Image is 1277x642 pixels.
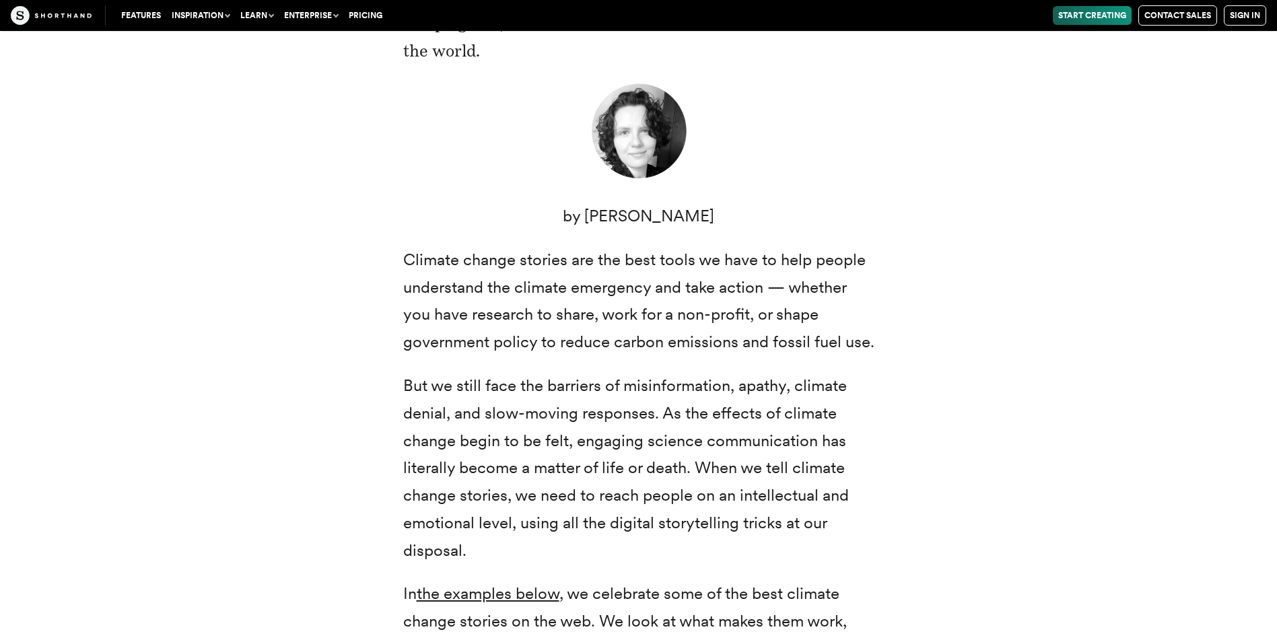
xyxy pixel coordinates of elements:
[235,6,279,25] button: Learn
[403,246,874,356] p: Climate change stories are the best tools we have to help people understand the climate emergency...
[166,6,235,25] button: Inspiration
[11,6,92,25] img: The Craft
[1138,5,1217,26] a: Contact Sales
[1224,5,1266,26] a: Sign in
[417,583,559,603] a: the examples below
[116,6,166,25] a: Features
[343,6,388,25] a: Pricing
[279,6,343,25] button: Enterprise
[403,372,874,565] p: But we still face the barriers of misinformation, apathy, climate denial, and slow-moving respons...
[1053,6,1132,25] a: Start Creating
[403,203,874,230] p: by [PERSON_NAME]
